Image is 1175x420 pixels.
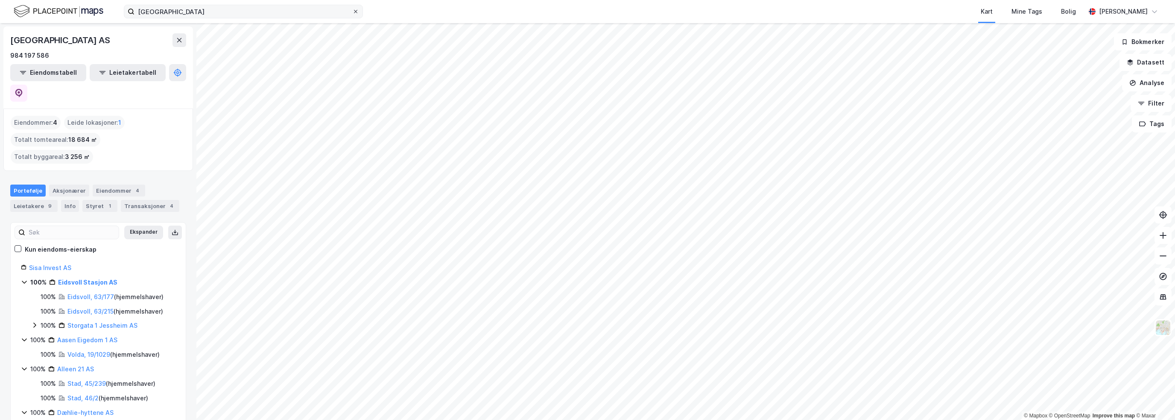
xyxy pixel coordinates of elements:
input: Søk på adresse, matrikkel, gårdeiere, leietakere eller personer [134,5,352,18]
div: ( hjemmelshaver ) [67,350,160,360]
div: ( hjemmelshaver ) [67,306,163,317]
a: Aasen Eigedom 1 AS [57,336,117,344]
div: Leide lokasjoner : [64,116,125,129]
div: Kun eiendoms-eierskap [25,244,96,255]
button: Ekspander [124,226,163,239]
a: Mapbox [1024,413,1047,419]
a: Alleen 21 AS [57,365,94,373]
button: Filter [1131,95,1172,112]
a: Eidsvoll Stasjon AS [58,279,117,286]
a: Eidsvoll, 63/177 [67,293,114,300]
input: Søk [25,226,119,239]
div: 9 [46,202,54,210]
button: Leietakertabell [90,64,166,81]
div: ( hjemmelshaver ) [67,393,148,403]
div: 100% [30,277,47,288]
div: Portefølje [10,185,46,197]
iframe: Chat Widget [1132,379,1175,420]
div: 1 [105,202,114,210]
div: [PERSON_NAME] [1099,6,1148,17]
a: Stad, 45/239 [67,380,106,387]
img: Z [1155,320,1171,336]
div: Transaksjoner [121,200,179,212]
div: 984 197 586 [10,50,49,61]
div: Kontrollprogram for chat [1132,379,1175,420]
span: 1 [118,117,121,128]
div: Eiendommer : [11,116,61,129]
div: Styret [82,200,117,212]
a: Volda, 19/1029 [67,351,110,358]
div: Totalt byggareal : [11,150,93,164]
a: OpenStreetMap [1049,413,1090,419]
span: 18 684 ㎡ [68,135,97,145]
div: 100% [41,379,56,389]
button: Bokmerker [1114,33,1172,50]
div: Bolig [1061,6,1076,17]
a: Improve this map [1093,413,1135,419]
div: Mine Tags [1011,6,1042,17]
div: Totalt tomteareal : [11,133,100,147]
div: 100% [30,335,46,345]
div: Kart [981,6,993,17]
div: Eiendommer [93,185,145,197]
span: 4 [53,117,57,128]
div: ( hjemmelshaver ) [67,379,155,389]
div: 4 [167,202,176,210]
div: 100% [41,292,56,302]
a: Eidsvoll, 63/215 [67,308,114,315]
a: Dæhlie-hyttene AS [57,409,114,416]
span: 3 256 ㎡ [65,152,90,162]
div: Info [61,200,79,212]
div: 100% [30,408,46,418]
a: Sisa Invest AS [29,264,71,271]
div: Leietakere [10,200,58,212]
div: 100% [41,306,56,317]
button: Tags [1132,115,1172,132]
div: 100% [41,320,56,331]
div: [GEOGRAPHIC_DATA] AS [10,33,112,47]
a: Stad, 46/2 [67,394,99,402]
div: ( hjemmelshaver ) [67,292,164,302]
a: Storgata 1 Jessheim AS [67,322,137,329]
button: Analyse [1122,74,1172,91]
div: 100% [30,364,46,374]
div: Aksjonærer [49,185,89,197]
div: 100% [41,350,56,360]
div: 100% [41,393,56,403]
button: Eiendomstabell [10,64,86,81]
button: Datasett [1119,54,1172,71]
img: logo.f888ab2527a4732fd821a326f86c7f29.svg [14,4,103,19]
div: 4 [133,186,142,195]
